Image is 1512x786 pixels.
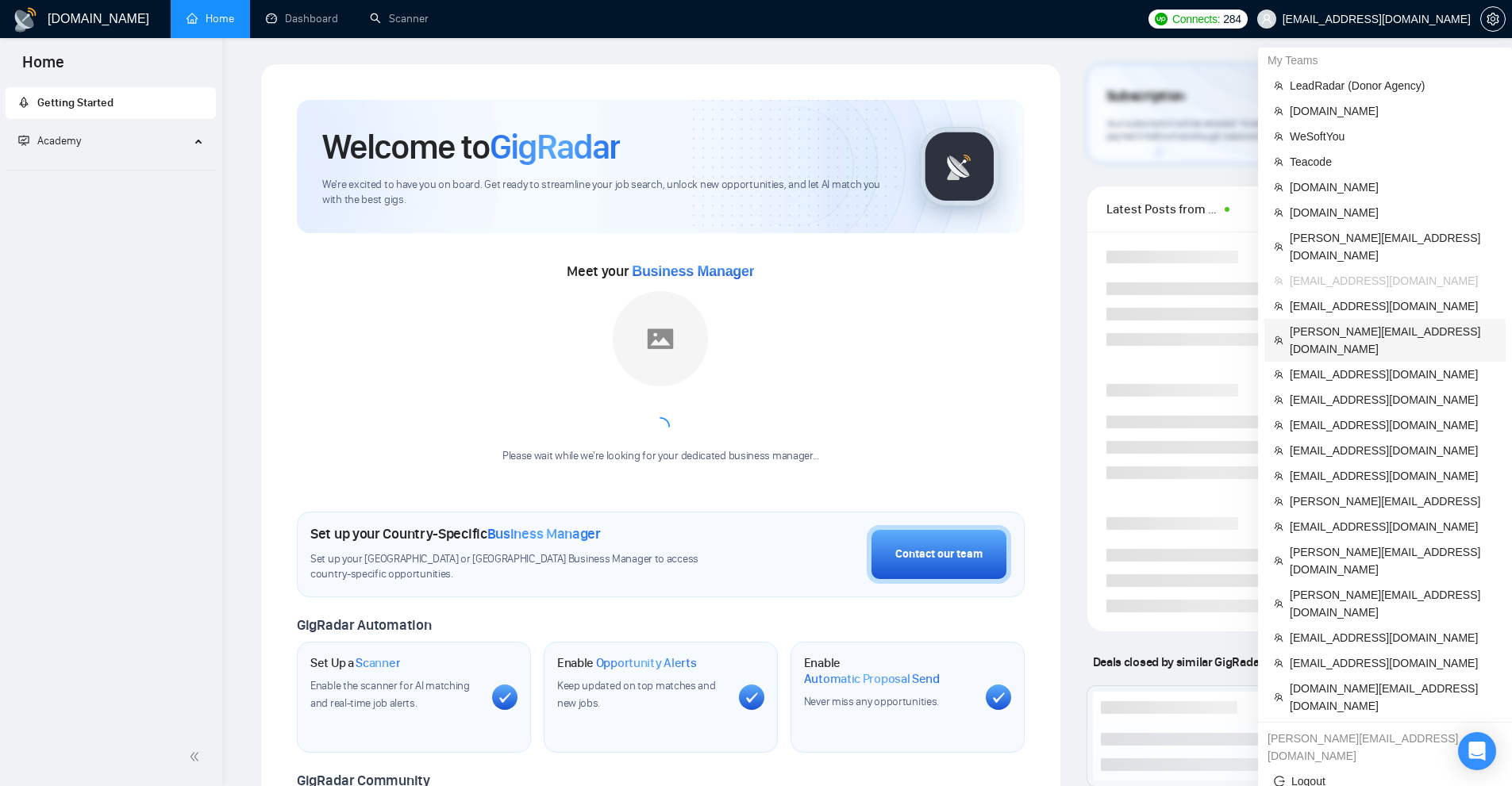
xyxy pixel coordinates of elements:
[1106,199,1220,219] span: Latest Posts from the GigRadar Community
[356,655,400,671] span: Scanner
[1290,493,1496,510] span: [PERSON_NAME][EMAIL_ADDRESS]
[1290,204,1496,221] span: [DOMAIN_NAME]
[920,127,999,206] img: gigradar-logo.png
[37,134,81,148] span: Academy
[1290,543,1496,578] span: [PERSON_NAME][EMAIL_ADDRESS][DOMAIN_NAME]
[1106,83,1185,110] span: Subscription
[1290,467,1496,485] span: [EMAIL_ADDRESS][DOMAIN_NAME]
[1274,276,1283,286] span: team
[1155,13,1168,25] img: upwork-logo.png
[322,178,895,208] span: We're excited to have you on board. Get ready to streamline your job search, unlock new opportuni...
[1258,726,1512,769] div: oleksandr.b+1@gigradar.io
[1274,370,1283,379] span: team
[1274,658,1283,668] span: team
[322,125,620,168] h1: Welcome to
[1290,128,1496,145] span: WeSoftYou
[18,97,29,108] span: rocket
[310,655,400,671] h1: Set Up a
[266,12,338,25] a: dashboardDashboard
[804,671,940,687] span: Automatic Proposal Send
[487,525,601,543] span: Business Manager
[1274,208,1283,217] span: team
[1274,497,1283,506] span: team
[1106,117,1430,143] span: Your subscription will be renewed. To keep things running smoothly, make sure your payment method...
[596,655,697,671] span: Opportunity Alerts
[1290,629,1496,646] span: [EMAIL_ADDRESS][DOMAIN_NAME]
[1290,680,1496,715] span: [DOMAIN_NAME][EMAIL_ADDRESS][DOMAIN_NAME]
[1274,446,1283,455] span: team
[1274,132,1283,141] span: team
[1290,654,1496,672] span: [EMAIL_ADDRESS][DOMAIN_NAME]
[867,525,1011,584] button: Contact our team
[18,134,81,148] span: Academy
[804,655,973,686] h1: Enable
[567,263,754,280] span: Meet your
[310,552,731,582] span: Set up your [GEOGRAPHIC_DATA] or [GEOGRAPHIC_DATA] Business Manager to access country-specific op...
[1290,586,1496,621] span: [PERSON_NAME][EMAIL_ADDRESS][DOMAIN_NAME]
[1290,391,1496,408] span: [EMAIL_ADDRESS][DOMAIN_NAME]
[1274,633,1283,642] span: team
[1290,153,1496,171] span: Teacode
[1481,13,1505,25] span: setting
[1274,599,1283,608] span: team
[1290,178,1496,196] span: [DOMAIN_NAME]
[1274,335,1283,345] span: team
[1274,522,1283,531] span: team
[651,417,670,436] span: loading
[1290,297,1496,315] span: [EMAIL_ADDRESS][DOMAIN_NAME]
[490,125,620,168] span: GigRadar
[557,655,697,671] h1: Enable
[1274,420,1283,430] span: team
[1223,10,1241,28] span: 284
[1290,518,1496,535] span: [EMAIL_ADDRESS][DOMAIN_NAME]
[189,749,205,765] span: double-left
[310,679,470,710] span: Enable the scanner for AI matching and real-time job alerts.
[1274,106,1283,116] span: team
[1274,692,1283,702] span: team
[1290,323,1496,358] span: [PERSON_NAME][EMAIL_ADDRESS][DOMAIN_NAME]
[6,163,216,174] li: Academy Homepage
[1458,732,1496,770] div: Open Intercom Messenger
[10,51,77,84] span: Home
[297,616,431,634] span: GigRadar Automation
[1258,48,1512,73] div: My Teams
[1274,157,1283,167] span: team
[613,291,708,386] img: placeholder.png
[557,679,716,710] span: Keep updated on top matches and new jobs.
[1290,442,1496,459] span: [EMAIL_ADDRESS][DOMAIN_NAME]
[1087,648,1302,676] span: Deals closed by similar GigRadar users
[1274,395,1283,405] span: team
[1274,556,1283,566] span: team
[1290,77,1496,94] span: LeadRadar (Donor Agency)
[1290,102,1496,120] span: [DOMAIN_NAME]
[1480,6,1506,32] button: setting
[13,7,38,33] img: logo
[1274,242,1283,251] span: team
[370,12,429,25] a: searchScanner
[493,449,829,464] div: Please wait while we're looking for your dedicated business manager...
[1290,272,1496,289] span: [EMAIL_ADDRESS][DOMAIN_NAME]
[1274,182,1283,192] span: team
[1274,81,1283,90] span: team
[632,263,754,279] span: Business Manager
[6,87,216,119] li: Getting Started
[37,96,113,109] span: Getting Started
[1274,471,1283,481] span: team
[1274,301,1283,311] span: team
[187,12,234,25] a: homeHome
[895,546,983,563] div: Contact our team
[1290,366,1496,383] span: [EMAIL_ADDRESS][DOMAIN_NAME]
[1480,13,1506,25] a: setting
[1261,13,1272,25] span: user
[1172,10,1220,28] span: Connects:
[1290,416,1496,434] span: [EMAIL_ADDRESS][DOMAIN_NAME]
[18,135,29,146] span: fund-projection-screen
[310,525,601,543] h1: Set up your Country-Specific
[1290,229,1496,264] span: [PERSON_NAME][EMAIL_ADDRESS][DOMAIN_NAME]
[804,695,939,708] span: Never miss any opportunities.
